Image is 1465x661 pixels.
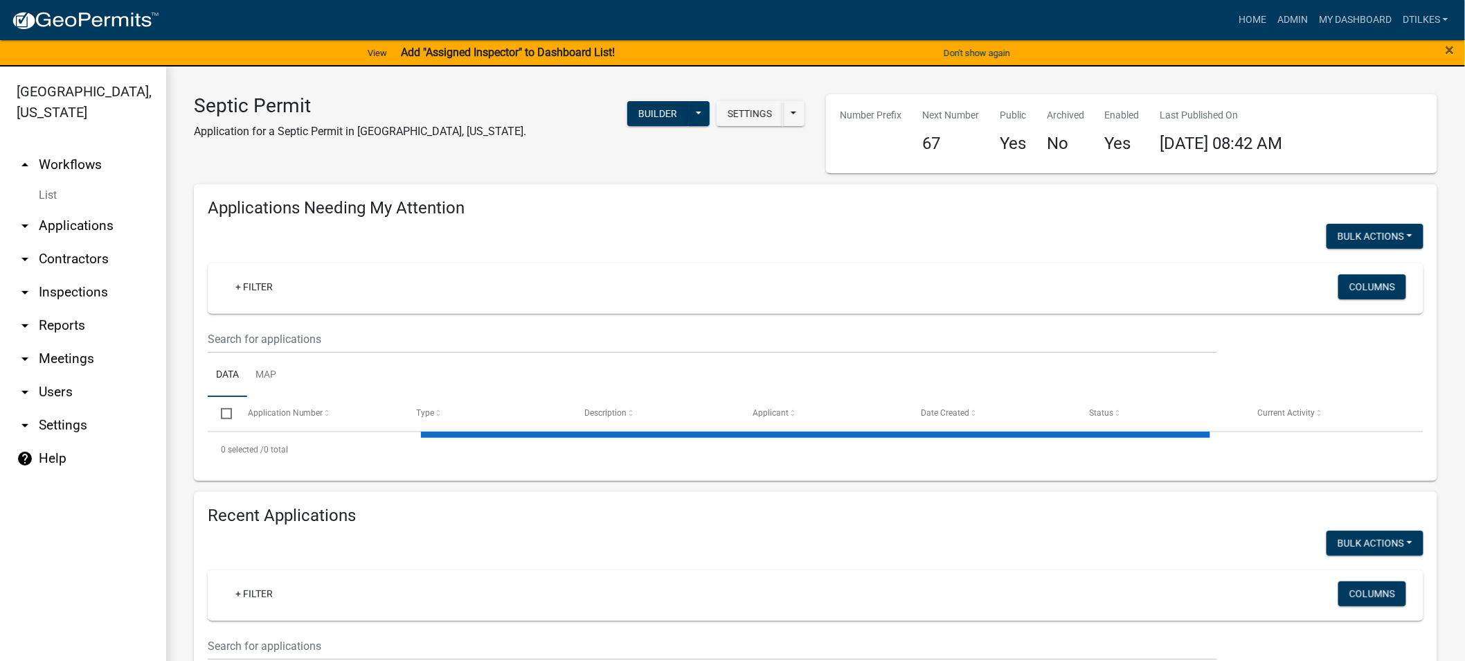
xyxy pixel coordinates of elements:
datatable-header-cell: Description [571,397,739,430]
button: Columns [1338,581,1406,606]
button: Builder [627,101,688,126]
datatable-header-cell: Status [1076,397,1244,430]
span: [DATE] 08:42 AM [1160,134,1283,153]
span: Status [1089,408,1113,418]
i: arrow_drop_down [17,384,33,400]
datatable-header-cell: Select [208,397,234,430]
button: Close [1446,42,1455,58]
p: Public [1000,108,1026,123]
i: arrow_drop_down [17,218,33,234]
p: Number Prefix [840,108,901,123]
span: Applicant [753,408,789,418]
a: Home [1233,7,1272,33]
div: 0 total [208,432,1423,467]
span: × [1446,40,1455,60]
a: + Filter [224,581,284,606]
span: Date Created [921,408,969,418]
i: arrow_drop_down [17,417,33,434]
span: 0 selected / [221,445,264,455]
p: Last Published On [1160,108,1283,123]
a: dtilkes [1397,7,1454,33]
input: Search for applications [208,632,1217,660]
i: arrow_drop_down [17,351,33,367]
input: Search for applications [208,325,1217,353]
span: Application Number [248,408,323,418]
datatable-header-cell: Type [402,397,570,430]
p: Next Number [922,108,979,123]
p: Application for a Septic Permit in [GEOGRAPHIC_DATA], [US_STATE]. [194,123,526,140]
button: Settings [717,101,783,126]
h4: Recent Applications [208,506,1423,526]
a: Data [208,353,247,398]
i: arrow_drop_up [17,157,33,173]
i: arrow_drop_down [17,317,33,334]
p: Enabled [1105,108,1140,123]
button: Bulk Actions [1327,531,1423,556]
datatable-header-cell: Applicant [739,397,908,430]
i: arrow_drop_down [17,251,33,267]
a: Admin [1272,7,1313,33]
p: Archived [1047,108,1084,123]
a: View [362,42,393,64]
h4: No [1047,134,1084,154]
a: + Filter [224,274,284,299]
h4: Yes [1105,134,1140,154]
i: arrow_drop_down [17,284,33,301]
datatable-header-cell: Current Activity [1244,397,1412,430]
button: Columns [1338,274,1406,299]
i: help [17,450,33,467]
datatable-header-cell: Date Created [908,397,1076,430]
span: Type [416,408,434,418]
span: Description [584,408,627,418]
h4: Yes [1000,134,1026,154]
a: Map [247,353,285,398]
button: Don't show again [938,42,1016,64]
strong: Add "Assigned Inspector" to Dashboard List! [401,46,615,59]
datatable-header-cell: Application Number [234,397,402,430]
h3: Septic Permit [194,94,526,118]
a: My Dashboard [1313,7,1397,33]
button: Bulk Actions [1327,224,1423,249]
span: Current Activity [1257,408,1315,418]
h4: 67 [922,134,979,154]
h4: Applications Needing My Attention [208,198,1423,218]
